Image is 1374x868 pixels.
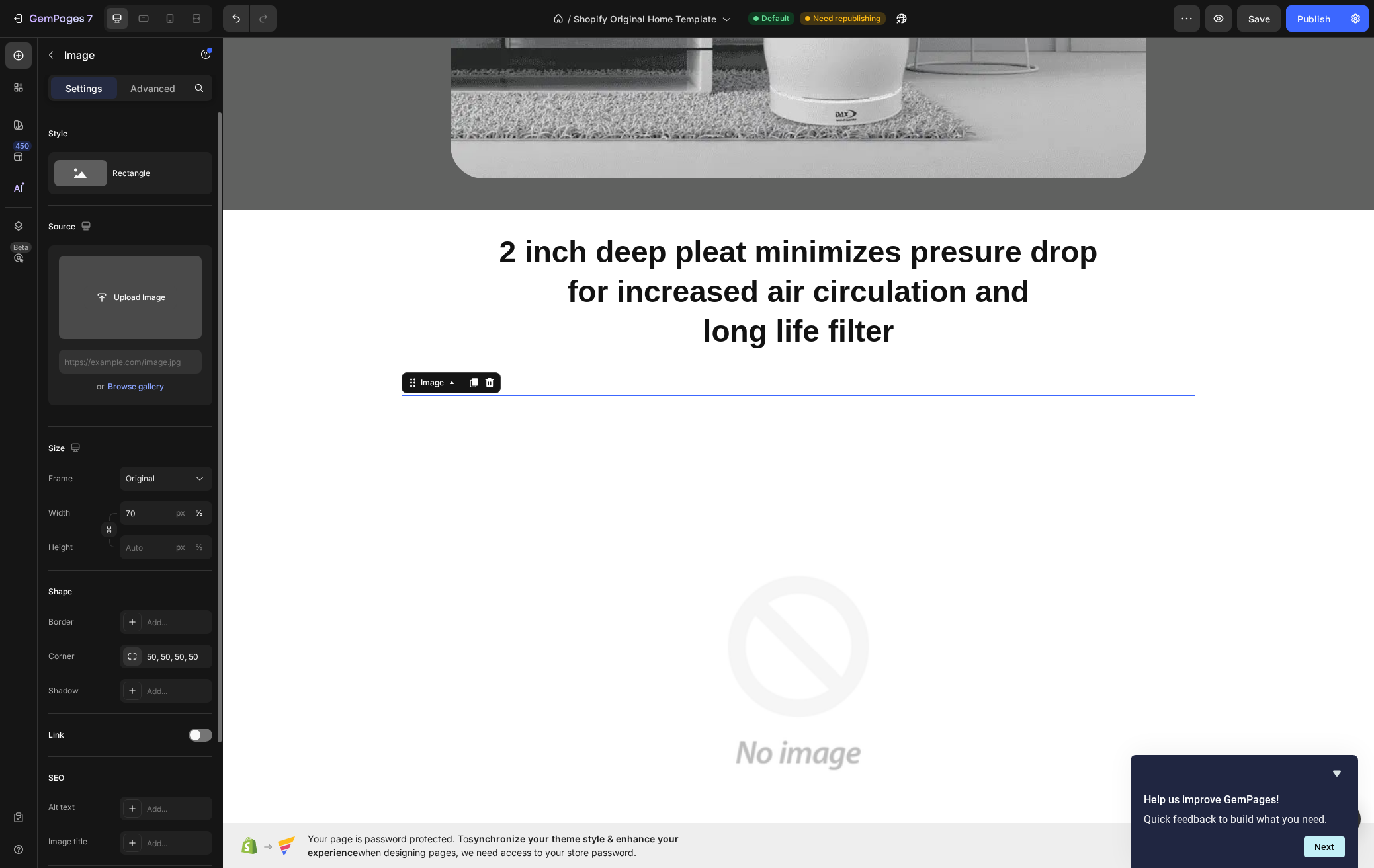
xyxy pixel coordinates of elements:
strong: for increased air circulation and [345,237,806,272]
div: Alt text [48,801,75,813]
div: 450 [13,141,32,151]
button: % [173,505,189,521]
span: synchronize your theme style & enhance your experience [308,833,679,858]
button: Browse gallery [107,380,165,393]
div: Add... [147,803,209,815]
div: Link [48,729,64,741]
div: px [176,541,185,553]
button: 7 [5,5,99,32]
div: Corner [48,651,75,662]
div: Add... [147,617,209,629]
div: px [176,507,185,519]
span: Your page is password protected. To when designing pages, we need access to your store password. [308,832,730,859]
div: Source [48,218,94,236]
button: Original [120,467,212,491]
div: Rectangle [112,158,193,188]
span: Original [126,473,155,485]
iframe: Design area [223,37,1374,823]
h2: Help us improve GemPages! [1144,792,1345,808]
div: Help us improve GemPages! [1144,766,1345,857]
strong: 2 inch deep pleat minimizes presure drop [277,198,875,232]
div: Image title [48,836,87,848]
label: Width [48,507,70,519]
div: Shadow [48,685,79,697]
span: or [97,379,105,395]
button: % [173,539,189,555]
div: Image [195,340,224,352]
span: Need republishing [813,13,880,24]
div: Style [48,128,67,139]
p: Quick feedback to build what you need. [1144,813,1345,826]
label: Frame [48,473,73,485]
div: SEO [48,772,64,784]
div: Beta [10,242,32,253]
div: Publish [1297,12,1330,26]
button: px [191,505,207,521]
div: Add... [147,686,209,697]
div: Size [48,440,83,457]
div: 50, 50, 50, 50 [147,651,209,663]
input: https://example.com/image.jpg [59,350,202,374]
span: Save [1248,13,1270,24]
button: Save [1237,5,1281,32]
span: Shopify Original Home Template [574,12,716,26]
input: px% [120,501,212,525]
div: Add... [147,838,209,849]
div: % [195,507,203,519]
p: Image [64,47,177,63]
span: / [568,12,571,26]
input: px% [120,535,212,559]
span: Default [761,13,789,24]
p: 7 [87,11,93,26]
button: Hide survey [1329,766,1345,781]
button: Upload Image [84,286,177,309]
strong: long life filter [480,277,671,311]
div: % [195,541,203,553]
div: Browse gallery [108,381,164,393]
div: Shape [48,586,72,598]
button: Publish [1286,5,1342,32]
button: px [191,539,207,555]
p: Settings [65,81,103,95]
div: Border [48,616,74,628]
p: Advanced [130,81,175,95]
div: Undo/Redo [223,5,277,32]
label: Height [48,541,73,553]
button: Next question [1304,836,1345,857]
